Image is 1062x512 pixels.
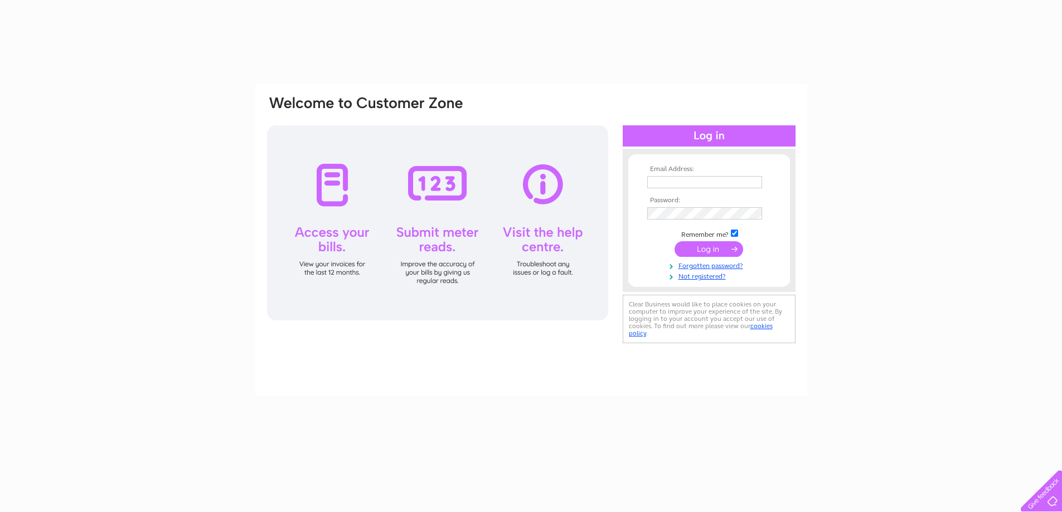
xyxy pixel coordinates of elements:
[647,270,774,281] a: Not registered?
[647,260,774,270] a: Forgotten password?
[644,228,774,239] td: Remember me?
[644,165,774,173] th: Email Address:
[644,197,774,204] th: Password:
[629,322,773,337] a: cookies policy
[623,295,796,343] div: Clear Business would like to place cookies on your computer to improve your experience of the sit...
[675,241,743,257] input: Submit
